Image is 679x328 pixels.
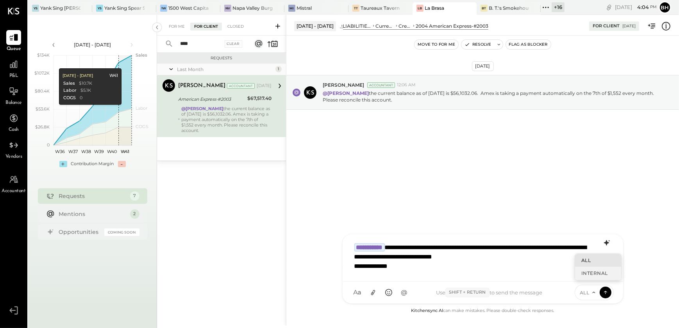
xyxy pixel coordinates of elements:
div: Accountant [227,83,255,89]
div: TT [352,5,359,12]
div: [DATE] - [DATE] [294,21,336,31]
div: YS [32,5,39,12]
div: Yank Sing [PERSON_NAME][GEOGRAPHIC_DATA] [40,5,80,11]
span: P&L [9,73,18,80]
button: Resolve [461,40,494,49]
a: Queue [0,30,27,53]
text: W41 [121,149,129,154]
div: LIABILITIES AND EQUITY [343,23,372,29]
div: Sales [63,80,75,87]
div: INTERNAL [575,267,621,280]
div: [PERSON_NAME] [178,82,225,90]
span: Accountant [2,188,26,195]
div: La Brasa [425,5,444,11]
div: For Client [190,23,222,30]
text: W38 [81,149,91,154]
div: 1 [275,66,282,72]
text: Sales [136,52,147,58]
div: Mistral [297,5,312,11]
div: For Me [165,23,189,30]
span: Queue [7,46,21,53]
div: [DATE] [472,61,494,71]
div: 1W [160,5,167,12]
div: copy link [605,3,613,11]
text: W40 [107,149,117,154]
div: Napa Valley Burger Company [232,5,273,11]
div: Coming Soon [104,228,139,236]
div: COGS [63,95,76,101]
div: 0 [80,95,82,101]
text: $107.2K [34,70,50,76]
text: W36 [55,149,65,154]
span: Vendors [5,153,22,160]
div: Requests [59,192,126,200]
text: $53.6K [36,106,50,112]
div: Mentions [59,210,126,218]
div: Clear [225,40,243,48]
a: Balance [0,84,27,107]
div: + [59,161,67,167]
div: Labor [63,87,77,94]
div: For Client [593,23,620,29]
div: 7 [130,191,139,201]
div: Mi [288,5,295,12]
text: W39 [94,149,104,154]
text: $26.8K [35,124,50,130]
button: Move to for me [415,40,458,49]
button: Bh [659,1,671,14]
div: B. T.'s Smokehouse [489,5,529,11]
span: ALL [580,289,590,296]
div: Last Month [177,66,273,73]
text: Labor [136,105,147,111]
button: Flag as Blocker [506,40,551,49]
div: [DATE] [622,23,636,29]
div: BT [481,5,488,12]
div: $67,517.40 [247,94,272,102]
div: $5.1K [80,87,91,94]
div: - [118,161,126,167]
div: Contribution Margin [71,161,114,167]
div: YS [96,5,103,12]
text: COGS [136,124,148,129]
span: Shift + Return [445,288,490,297]
div: Yank Sing Spear Street [104,5,145,11]
div: Taureaux Tavern [361,5,400,11]
a: P&L [0,57,27,80]
div: [DATE] - [DATE] [63,73,93,78]
div: American Express-#2003 [178,95,245,103]
button: @ [397,285,411,299]
span: @ [401,289,407,296]
div: 2 [130,209,139,219]
div: $10.7K [79,80,92,87]
div: ALL [575,254,621,267]
span: 12:06 AM [397,82,416,88]
span: a [358,289,362,296]
div: the current balance as of [DATE] is $56,1032.06. Amex is taking a payment automatically on the 7t... [181,106,272,133]
text: 0 [47,142,50,148]
div: LB [416,5,423,12]
span: Balance [5,100,22,107]
text: W37 [68,149,78,154]
div: [DATE] [615,4,657,11]
div: [DATE] - [DATE] [59,41,126,48]
div: Closed [223,23,248,30]
a: Accountant [0,172,27,195]
div: Credit Cards [398,23,412,29]
div: Current Liabilities [375,23,395,29]
div: Accountant [367,82,395,88]
text: $134K [37,52,50,58]
span: [PERSON_NAME] [323,82,364,88]
div: Requests [161,55,282,61]
a: Cash [0,111,27,134]
strong: @[PERSON_NAME] [323,90,369,96]
p: the current balance as of [DATE] is $56,1032.06. Amex is taking a payment automatically on the 7t... [323,90,655,103]
strong: @[PERSON_NAME] [181,106,223,111]
div: W41 [109,73,118,79]
text: $80.4K [35,88,50,94]
div: Use to send the message [411,288,567,297]
div: [DATE] [257,83,272,89]
span: Cash [9,127,19,134]
div: Opportunities [59,228,100,236]
div: 2004 American Express-#2003 [416,23,488,29]
div: 1500 West Capital LP [168,5,209,11]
